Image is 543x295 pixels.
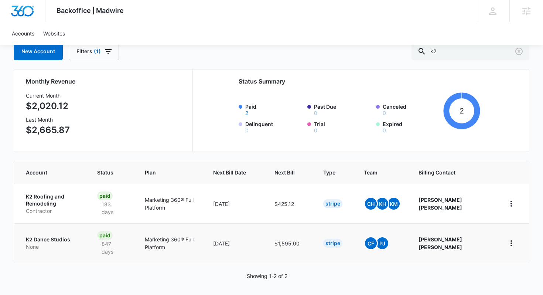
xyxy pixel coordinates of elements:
[26,116,70,123] h3: Last Month
[314,103,372,116] label: Past Due
[419,236,462,250] strong: [PERSON_NAME] [PERSON_NAME]
[26,236,79,243] p: K2 Dance Studios
[365,198,377,210] span: CH
[26,92,70,99] h3: Current Month
[26,243,79,251] p: None
[57,7,124,14] span: Backoffice | Madwire
[7,22,39,45] a: Accounts
[266,223,314,263] td: $1,595.00
[314,120,372,133] label: Trial
[266,184,314,223] td: $425.12
[383,120,440,133] label: Expired
[26,207,79,215] p: Contractor
[460,106,464,115] tspan: 2
[94,49,101,54] span: (1)
[26,77,184,86] h2: Monthly Revenue
[14,43,63,60] a: New Account
[245,111,248,116] button: Paid
[26,236,79,250] a: K2 Dance StudiosNone
[376,198,388,210] span: KH
[239,77,480,86] h2: Status Summary
[39,22,69,45] a: Websites
[505,237,517,249] button: home
[274,169,295,176] span: Next Bill
[323,169,335,176] span: Type
[323,199,342,208] div: Stripe
[505,198,517,210] button: home
[145,235,196,251] p: Marketing 360® Full Platform
[419,169,488,176] span: Billing Contact
[97,240,127,255] p: 847 days
[383,103,440,116] label: Canceled
[204,184,266,223] td: [DATE]
[26,193,79,207] p: K2 Roofing and Remodeling
[323,239,342,248] div: Stripe
[69,43,119,60] button: Filters(1)
[247,272,287,280] p: Showing 1-2 of 2
[245,120,303,133] label: Delinquent
[419,197,462,211] strong: [PERSON_NAME] [PERSON_NAME]
[97,200,127,216] p: 183 days
[97,191,113,200] div: Paid
[97,169,116,176] span: Status
[26,99,70,113] p: $2,020.12
[388,198,400,210] span: KM
[145,196,196,211] p: Marketing 360® Full Platform
[513,45,525,57] button: Clear
[26,193,79,215] a: K2 Roofing and RemodelingContractor
[245,103,303,116] label: Paid
[411,43,529,60] input: Search
[26,169,69,176] span: Account
[26,123,70,137] p: $2,665.87
[97,231,113,240] div: Paid
[213,169,246,176] span: Next Bill Date
[364,169,390,176] span: Team
[145,169,196,176] span: Plan
[204,223,266,263] td: [DATE]
[376,237,388,249] span: PJ
[365,237,377,249] span: CF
